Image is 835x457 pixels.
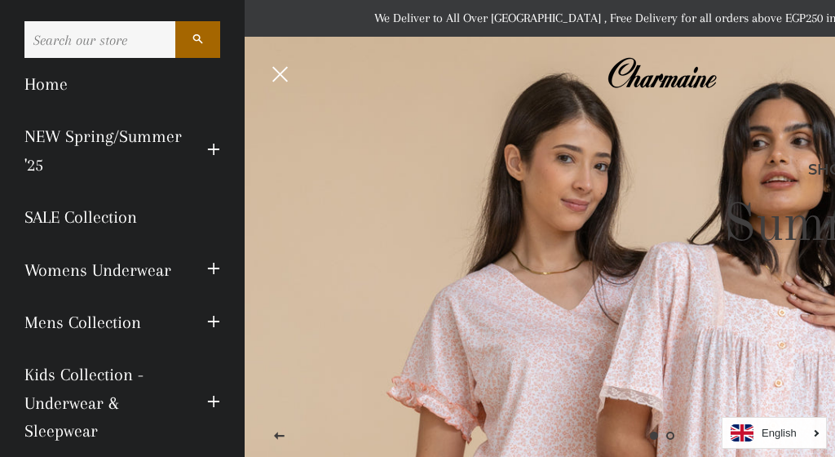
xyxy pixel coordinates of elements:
a: English [731,424,818,441]
a: SALE Collection [12,191,232,243]
a: Mens Collection [12,296,195,348]
i: English [762,428,797,438]
a: Home [12,58,232,110]
a: Womens Underwear [12,244,195,296]
input: Search our store [24,21,175,58]
a: Kids Collection - Underwear & Sleepwear [12,348,195,457]
img: Charmaine Egypt [607,55,717,91]
button: Previous slide [259,416,300,457]
a: Load slide 2 [662,428,678,444]
a: Slide 1, current [646,428,662,444]
a: NEW Spring/Summer '25 [12,110,195,191]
